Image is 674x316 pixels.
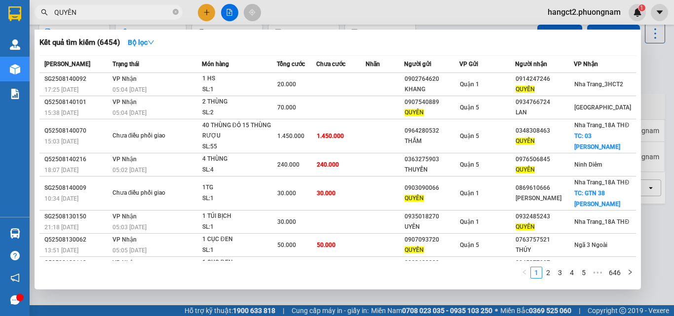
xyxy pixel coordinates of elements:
[44,167,78,174] span: 18:07 [DATE]
[112,213,137,220] span: VP Nhận
[566,267,577,278] a: 4
[317,161,339,168] span: 240.000
[112,259,137,266] span: VP Nhận
[202,193,276,204] div: SL: 1
[516,107,573,118] div: LAN
[120,35,162,50] button: Bộ lọcdown
[404,61,431,68] span: Người gửi
[530,267,542,279] li: 1
[516,183,573,193] div: 0869610666
[317,242,336,248] span: 50.000
[516,245,573,255] div: THỦY
[516,223,535,230] span: QUYÊN
[574,104,631,111] span: [GEOGRAPHIC_DATA]
[202,120,276,141] div: 40 THÙNG ĐỎ 15 THÙNG RƯỢU
[39,37,120,48] h3: Kết quả tìm kiếm ( 6454 )
[624,267,636,279] li: Next Page
[8,6,21,21] img: logo-vxr
[405,211,459,222] div: 0935018270
[44,74,110,84] div: SG2508140092
[405,165,459,175] div: THUYỀN
[10,295,20,305] span: message
[202,73,276,84] div: 1 HS
[542,267,554,279] li: 2
[202,61,229,68] span: Món hàng
[574,218,629,225] span: Nha Trang_18A THĐ
[606,267,624,278] a: 646
[112,75,137,82] span: VP Nhận
[460,81,479,88] span: Quận 1
[112,156,137,163] span: VP Nhận
[202,154,276,165] div: 4 THÙNG
[516,235,573,245] div: 0763757521
[148,39,154,46] span: down
[405,84,459,95] div: KHANG
[44,183,110,193] div: SG2508140009
[574,161,602,168] span: Ninh Diêm
[173,8,179,17] span: close-circle
[44,138,78,145] span: 15:03 [DATE]
[624,267,636,279] button: right
[405,235,459,245] div: 0907093720
[574,61,598,68] span: VP Nhận
[317,133,344,140] span: 1.450.000
[566,267,578,279] li: 4
[10,39,20,50] img: warehouse-icon
[522,269,527,275] span: left
[516,97,573,107] div: 0934766724
[578,267,589,278] a: 5
[277,242,296,248] span: 50.000
[10,64,20,74] img: warehouse-icon
[44,258,110,268] div: Q52508130113
[519,267,530,279] button: left
[202,165,276,176] div: SL: 4
[10,89,20,99] img: solution-icon
[405,183,459,193] div: 0903090066
[202,245,276,256] div: SL: 1
[554,267,566,279] li: 3
[460,161,479,168] span: Quận 5
[112,131,187,141] div: Chưa điều phối giao
[112,99,137,105] span: VP Nhận
[590,267,605,279] li: Next 5 Pages
[459,61,478,68] span: VP Gửi
[460,133,479,140] span: Quận 5
[516,154,573,165] div: 0976506845
[405,97,459,107] div: 0907540889
[277,133,304,140] span: 1.450.000
[366,61,380,68] span: Nhãn
[202,211,276,222] div: 1 TÚI BỊCH
[10,251,20,260] span: question-circle
[574,190,620,208] span: TC: GTN 38 [PERSON_NAME]
[405,222,459,232] div: UYÊN
[405,154,459,165] div: 0363275903
[627,269,633,275] span: right
[10,273,20,282] span: notification
[44,154,110,165] div: Q52508140216
[516,74,573,84] div: 0914247246
[516,211,573,222] div: 0932485243
[516,86,535,93] span: QUYÊN
[405,74,459,84] div: 0902764620
[202,107,276,118] div: SL: 2
[405,258,459,268] div: 0823688889
[277,104,296,111] span: 70.000
[44,195,78,202] span: 10:34 [DATE]
[202,182,276,193] div: 1TG
[574,81,623,88] span: Nha Trang_3HCT2
[112,61,139,68] span: Trạng thái
[54,7,171,18] input: Tìm tên, số ĐT hoặc mã đơn
[460,190,479,197] span: Quận 1
[41,9,48,16] span: search
[44,235,110,245] div: Q52508130062
[277,81,296,88] span: 20.000
[460,104,479,111] span: Quận 5
[277,190,296,197] span: 30.000
[543,267,554,278] a: 2
[405,195,424,202] span: QUYÊN
[460,242,479,248] span: Quận 5
[173,9,179,15] span: close-circle
[277,161,300,168] span: 240.000
[277,61,305,68] span: Tổng cước
[10,228,20,239] img: warehouse-icon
